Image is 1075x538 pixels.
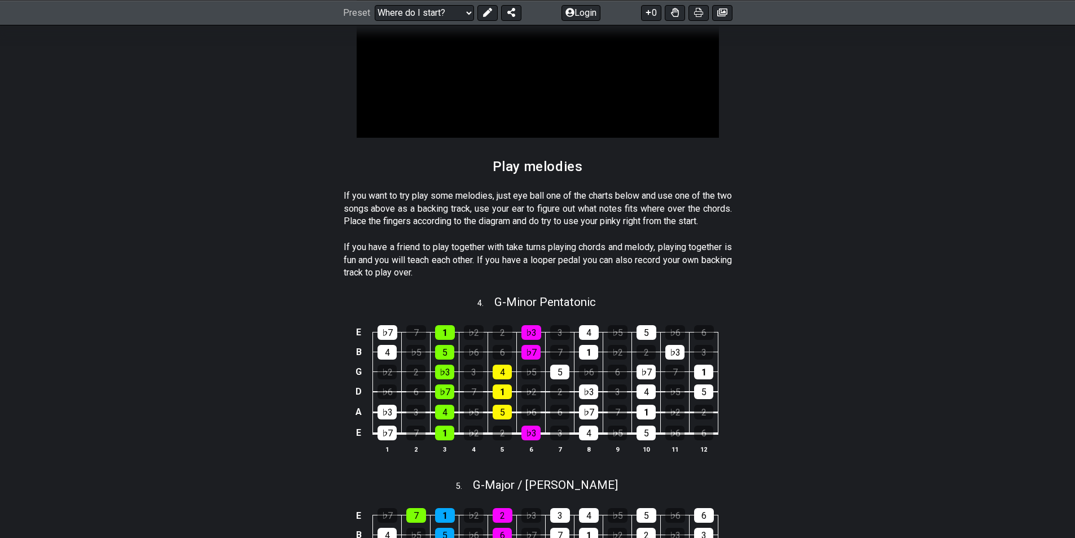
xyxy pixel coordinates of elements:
div: 2 [493,426,512,440]
div: 3 [406,405,425,419]
div: 4 [579,325,599,340]
button: 0 [641,5,661,20]
div: ♭2 [464,426,483,440]
div: ♭2 [378,365,397,379]
div: ♭3 [435,365,454,379]
div: ♭6 [665,508,685,523]
td: D [352,382,366,402]
div: 7 [665,365,685,379]
div: ♭2 [521,384,541,399]
div: ♭7 [378,325,397,340]
td: A [352,402,366,423]
div: 4 [579,508,599,523]
th: 1 [373,443,402,455]
select: Preset [375,5,474,20]
td: E [352,506,366,526]
div: 1 [579,345,598,360]
div: 7 [608,405,627,419]
div: ♭6 [521,405,541,419]
div: 2 [406,365,425,379]
div: 2 [637,345,656,360]
span: Preset [343,7,370,18]
div: ♭7 [435,384,454,399]
div: ♭5 [521,365,541,379]
p: If you have a friend to play together with take turns playing chords and melody, playing together... [344,241,732,279]
div: ♭5 [406,345,425,360]
div: 1 [637,405,656,419]
div: ♭2 [464,508,484,523]
div: 2 [493,508,512,523]
div: 6 [694,508,714,523]
div: ♭7 [637,365,656,379]
div: ♭6 [579,365,598,379]
td: E [352,323,366,343]
div: 5 [637,325,656,340]
div: ♭6 [665,325,685,340]
div: 2 [694,405,713,419]
div: 1 [694,365,713,379]
th: 9 [603,443,632,455]
div: 7 [406,508,426,523]
div: ♭5 [608,508,628,523]
div: 5 [637,508,656,523]
div: 7 [406,325,426,340]
button: Edit Preset [477,5,498,20]
td: E [352,422,366,444]
div: ♭7 [378,508,397,523]
div: 7 [550,345,569,360]
th: 4 [459,443,488,455]
div: ♭6 [665,426,685,440]
span: G - Major / [PERSON_NAME] [473,478,618,492]
div: 2 [550,384,569,399]
button: Share Preset [501,5,521,20]
div: 7 [464,384,483,399]
div: 6 [406,384,425,399]
span: 5 . [456,480,473,493]
div: ♭7 [579,405,598,419]
p: If you want to try play some melodies, just eye ball one of the charts below and use one of the t... [344,190,732,228]
th: 12 [690,443,718,455]
div: ♭5 [464,405,483,419]
th: 6 [517,443,546,455]
th: 3 [431,443,459,455]
div: 3 [550,426,569,440]
th: 2 [402,443,431,455]
div: 6 [694,426,713,440]
div: 6 [694,325,714,340]
div: 5 [550,365,569,379]
div: ♭3 [378,405,397,419]
div: 1 [435,508,455,523]
button: Print [688,5,709,20]
div: ♭2 [464,325,484,340]
div: ♭6 [378,384,397,399]
div: 1 [493,384,512,399]
th: 8 [574,443,603,455]
div: 5 [435,345,454,360]
button: Login [561,5,600,20]
th: 10 [632,443,661,455]
div: ♭5 [665,384,685,399]
div: 6 [608,365,627,379]
div: 5 [493,405,512,419]
div: ♭2 [665,405,685,419]
div: 7 [406,426,425,440]
div: ♭5 [608,426,627,440]
th: 5 [488,443,517,455]
div: 1 [435,426,454,440]
div: 5 [694,384,713,399]
div: ♭3 [521,325,541,340]
div: ♭3 [579,384,598,399]
div: 3 [694,345,713,360]
div: 4 [378,345,397,360]
button: Toggle Dexterity for all fretkits [665,5,685,20]
div: 6 [550,405,569,419]
div: 4 [579,426,598,440]
div: ♭5 [608,325,628,340]
th: 11 [661,443,690,455]
div: 3 [608,384,627,399]
div: 3 [464,365,483,379]
h2: Play melodies [493,160,583,173]
td: G [352,362,366,382]
div: 4 [493,365,512,379]
div: ♭7 [378,426,397,440]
